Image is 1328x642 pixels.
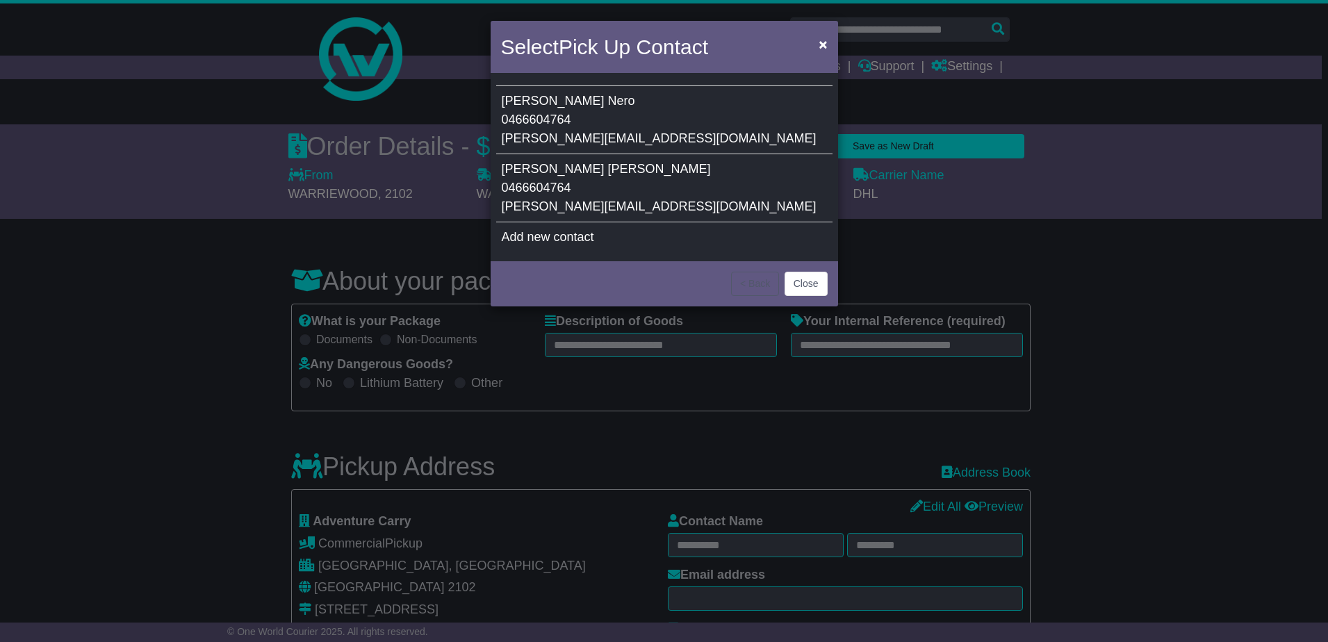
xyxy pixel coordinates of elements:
[502,199,817,213] span: [PERSON_NAME][EMAIL_ADDRESS][DOMAIN_NAME]
[502,94,605,108] span: [PERSON_NAME]
[812,30,834,58] button: Close
[502,230,594,244] span: Add new contact
[608,162,711,176] span: [PERSON_NAME]
[608,94,635,108] span: Nero
[502,181,571,195] span: 0466604764
[785,272,828,296] button: Close
[502,162,605,176] span: [PERSON_NAME]
[501,31,708,63] h4: Select
[559,35,630,58] span: Pick Up
[731,272,779,296] button: < Back
[637,35,708,58] span: Contact
[819,36,827,52] span: ×
[502,131,817,145] span: [PERSON_NAME][EMAIL_ADDRESS][DOMAIN_NAME]
[502,113,571,126] span: 0466604764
